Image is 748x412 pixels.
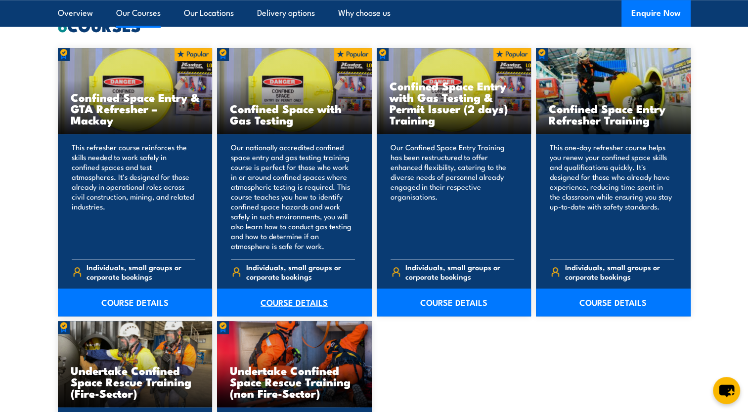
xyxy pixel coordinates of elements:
[230,365,359,399] h3: Undertake Confined Space Rescue Training (non Fire-Sector)
[713,377,740,404] button: chat-button
[72,142,196,251] p: This refresher course reinforces the skills needed to work safely in confined spaces and test atm...
[217,288,372,316] a: COURSE DETAILS
[390,80,519,125] h3: Confined Space Entry with Gas Testing & Permit Issuer (2 days) Training
[246,262,355,281] span: Individuals, small groups or corporate bookings
[58,18,691,32] h2: COURSES
[71,365,200,399] h3: Undertake Confined Space Rescue Training (Fire-Sector)
[231,142,355,251] p: Our nationally accredited confined space entry and gas testing training course is perfect for tho...
[71,91,200,125] h3: Confined Space Entry & GTA Refresher – Mackay
[405,262,514,281] span: Individuals, small groups or corporate bookings
[550,142,674,251] p: This one-day refresher course helps you renew your confined space skills and qualifications quick...
[377,288,531,316] a: COURSE DETAILS
[230,103,359,125] h3: Confined Space with Gas Testing
[549,103,678,125] h3: Confined Space Entry Refresher Training
[87,262,195,281] span: Individuals, small groups or corporate bookings
[565,262,674,281] span: Individuals, small groups or corporate bookings
[391,142,515,251] p: Our Confined Space Entry Training has been restructured to offer enhanced flexibility, catering t...
[58,288,213,316] a: COURSE DETAILS
[536,288,691,316] a: COURSE DETAILS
